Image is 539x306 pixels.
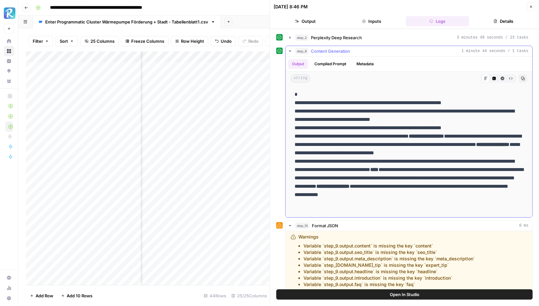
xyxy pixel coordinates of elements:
[4,293,14,303] button: Help + Support
[286,46,532,56] button: 1 minute 44 seconds / 1 tasks
[304,281,475,288] li: Variable `step_9.output.faq` is missing the key `faq`
[4,283,14,293] a: Usage
[295,34,308,41] span: step_2
[171,36,208,46] button: Row Height
[286,32,532,43] button: 3 minutes 49 seconds / 23 tasks
[4,56,14,66] a: Insights
[311,48,350,54] span: Content Generation
[4,273,14,283] a: Settings
[288,59,308,69] button: Output
[201,291,229,301] div: 44 Rows
[274,4,308,10] div: [DATE] 8:46 PM
[291,74,310,83] span: string
[131,38,164,44] span: Freeze Columns
[304,268,475,275] li: Variable `step_9.output.headline` is missing the key `headline`
[4,5,14,21] button: Workspace: Radyant
[4,66,14,76] a: Opportunities
[311,34,362,41] span: Perplexity Deep Research
[60,38,68,44] span: Sort
[4,76,14,86] a: Your Data
[221,38,232,44] span: Undo
[304,249,475,256] li: Variable `step_9.output.seo_title` is missing the key `seo_title`
[33,15,221,28] a: Enter Programmatic Cluster Wärmepumpe Förderung + Stadt - Tabellenblatt1.csv
[29,36,53,46] button: Filter
[33,38,43,44] span: Filter
[57,291,96,301] button: Add 10 Rows
[4,36,14,46] a: Home
[286,221,532,231] button: 0 ms
[390,291,419,298] span: Open In Studio
[56,36,78,46] button: Sort
[238,36,263,46] button: Redo
[312,222,338,229] span: Format JSON
[457,35,528,40] span: 3 minutes 49 seconds / 23 tasks
[286,57,532,217] div: 1 minute 44 seconds / 1 tasks
[26,291,57,301] button: Add Row
[304,256,475,262] li: Variable `step_9.output.meta_description` is missing the key `meta_description`
[4,7,15,19] img: Radyant Logo
[304,275,475,281] li: Variable `step_9.output.introduction` is missing the key `introduction`
[298,234,475,288] div: Warnings
[304,243,475,249] li: Variable `step_9.output.content` is missing the key `content`
[45,19,208,25] div: Enter Programmatic Cluster Wärmepumpe Förderung + Stadt - Tabellenblatt1.csv
[311,59,350,69] button: Compiled Prompt
[211,36,236,46] button: Undo
[340,16,403,26] button: Inputs
[229,291,269,301] div: 25/25 Columns
[67,292,92,299] span: Add 10 Rows
[121,36,168,46] button: Freeze Columns
[276,289,533,300] button: Open In Studio
[90,38,115,44] span: 25 Columns
[295,222,309,229] span: step_10
[461,48,528,54] span: 1 minute 44 seconds / 1 tasks
[36,292,53,299] span: Add Row
[4,46,14,56] a: Browse
[81,36,119,46] button: 25 Columns
[304,262,475,268] li: Variable `step_[DOMAIN_NAME]_tip` is missing the key `expert_tip`
[295,48,308,54] span: step_9
[406,16,469,26] button: Logs
[248,38,259,44] span: Redo
[472,16,535,26] button: Details
[353,59,378,69] button: Metadata
[519,223,528,229] span: 0 ms
[181,38,204,44] span: Row Height
[274,16,337,26] button: Output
